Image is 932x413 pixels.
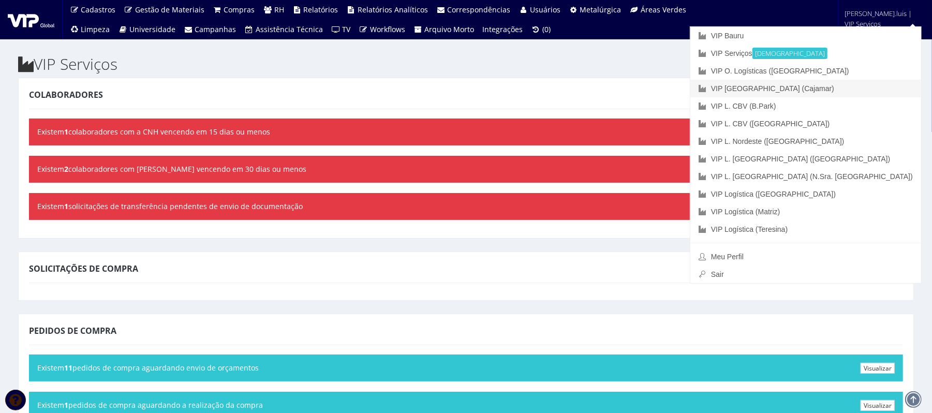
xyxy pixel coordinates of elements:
[641,5,686,14] span: Áreas Verdes
[135,5,204,14] span: Gestão de Materiais
[358,5,428,14] span: Relatórios Analíticos
[527,20,555,39] a: (0)
[241,20,328,39] a: Assistência Técnica
[483,24,523,34] span: Integrações
[690,115,921,132] a: VIP L. CBV ([GEOGRAPHIC_DATA])
[114,20,180,39] a: Universidade
[580,5,622,14] span: Metalúrgica
[29,325,116,336] span: Pedidos de Compra
[690,45,921,62] a: VIP Serviços[DEMOGRAPHIC_DATA]
[64,201,68,211] b: 1
[18,55,914,72] h2: VIP Serviços
[690,203,921,220] a: VIP Logística (Matriz)
[479,20,527,39] a: Integrações
[425,24,475,34] span: Arquivo Morto
[409,20,479,39] a: Arquivo Morto
[224,5,255,14] span: Compras
[542,24,551,34] span: (0)
[690,27,921,45] a: VIP Bauru
[355,20,410,39] a: Workflows
[690,220,921,238] a: VIP Logística (Teresina)
[129,24,175,34] span: Universidade
[66,20,114,39] a: Limpeza
[690,150,921,168] a: VIP L. [GEOGRAPHIC_DATA] ([GEOGRAPHIC_DATA])
[8,12,54,27] img: logo
[530,5,560,14] span: Usuários
[690,97,921,115] a: VIP L. CBV (B.Park)
[304,5,338,14] span: Relatórios
[274,5,284,14] span: RH
[690,248,921,265] a: Meu Perfil
[861,363,895,374] a: Visualizar
[256,24,323,34] span: Assistência Técnica
[327,20,355,39] a: TV
[861,400,895,411] a: Visualizar
[81,24,110,34] span: Limpeza
[180,20,241,39] a: Campanhas
[29,119,903,145] div: Existem colaboradores com a CNH vencendo em 15 dias ou menos
[64,164,68,174] b: 2
[29,89,103,100] span: Colaboradores
[690,62,921,80] a: VIP O. Logísticas ([GEOGRAPHIC_DATA])
[64,127,68,137] b: 1
[370,24,405,34] span: Workflows
[752,48,827,59] small: [DEMOGRAPHIC_DATA]
[343,24,351,34] span: TV
[448,5,511,14] span: Correspondências
[29,193,903,220] div: Existem solicitações de transferência pendentes de envio de documentação
[690,80,921,97] a: VIP [GEOGRAPHIC_DATA] (Cajamar)
[690,265,921,283] a: Sair
[29,355,903,381] div: Existem pedidos de compra aguardando envio de orçamentos
[64,363,72,373] b: 11
[690,185,921,203] a: VIP Logística ([GEOGRAPHIC_DATA])
[29,156,903,183] div: Existem colaboradores com [PERSON_NAME] vencendo em 30 dias ou menos
[64,400,68,410] b: 1
[845,8,919,29] span: [PERSON_NAME].luis | VIP Serviços
[81,5,116,14] span: Cadastros
[690,132,921,150] a: VIP L. Nordeste ([GEOGRAPHIC_DATA])
[690,168,921,185] a: VIP L. [GEOGRAPHIC_DATA] (N.Sra. [GEOGRAPHIC_DATA])
[29,263,138,274] span: Solicitações de Compra
[195,24,236,34] span: Campanhas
